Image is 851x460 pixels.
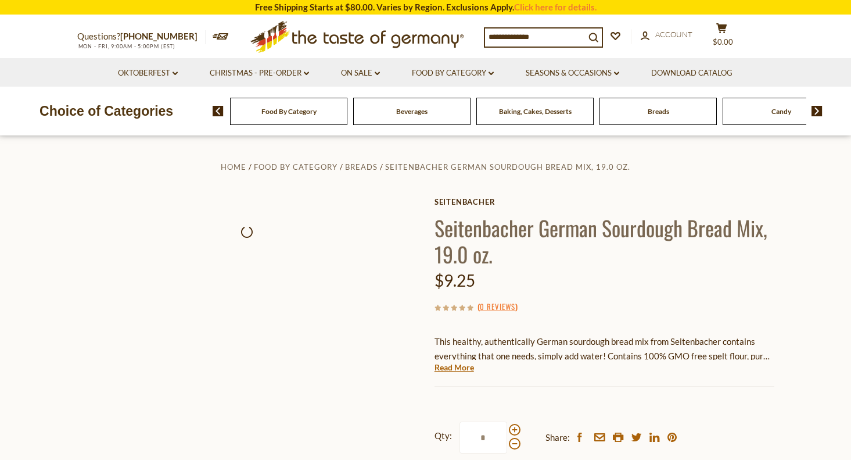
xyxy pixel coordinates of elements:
p: Questions? [77,29,206,44]
a: Seasons & Occasions [526,67,619,80]
a: Home [221,162,246,172]
a: Click here for details. [514,2,597,12]
h1: Seitenbacher German Sourdough Bread Mix, 19.0 oz. [435,215,774,267]
a: Candy [771,107,791,116]
a: Christmas - PRE-ORDER [210,67,309,80]
a: On Sale [341,67,380,80]
span: Share: [545,430,570,445]
span: ( ) [477,301,518,312]
img: next arrow [811,106,823,116]
a: Food By Category [254,162,337,172]
span: Account [655,30,692,39]
a: [PHONE_NUMBER] [120,31,198,41]
a: Baking, Cakes, Desserts [499,107,572,116]
a: Download Catalog [651,67,732,80]
p: This healthy, authentically German sourdough bread mix from Seitenbacher contains everything that... [435,334,774,363]
a: Account [641,28,692,41]
a: Seitenbacher [435,197,774,206]
input: Qty: [459,422,507,454]
img: previous arrow [213,106,224,116]
a: 0 Reviews [480,301,515,313]
span: $0.00 [713,37,733,47]
a: Breads [345,162,378,172]
span: $9.25 [435,270,475,290]
a: Food By Category [261,107,317,116]
button: $0.00 [705,23,739,52]
strong: Qty: [435,429,452,443]
a: Food By Category [412,67,494,80]
a: Seitenbacher German Sourdough Bread Mix, 19.0 oz. [385,162,630,172]
a: Beverages [396,107,428,116]
a: Breads [648,107,669,116]
a: Read More [435,362,474,373]
span: MON - FRI, 9:00AM - 5:00PM (EST) [77,43,176,49]
a: Oktoberfest [118,67,178,80]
